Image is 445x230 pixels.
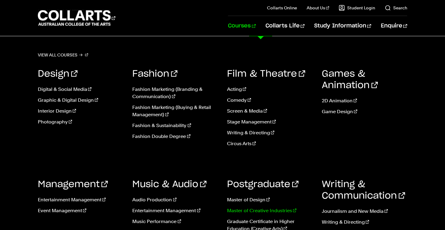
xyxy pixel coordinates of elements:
a: Music & Audio [132,180,206,189]
a: Postgraduate [227,180,298,189]
a: Fashion [132,69,177,78]
a: Master of Creative Industries [227,207,313,214]
a: View all courses [38,51,88,59]
a: Courses [228,16,255,36]
a: Entertainment Management [132,207,218,214]
a: Study Information [314,16,371,36]
div: Go to homepage [38,9,115,27]
a: Acting [227,86,313,93]
a: Screen & Media [227,107,313,115]
a: Enquire [381,16,407,36]
a: Digital & Social Media [38,86,124,93]
a: Writing & Directing [227,129,313,136]
a: Graphic & Digital Design [38,97,124,104]
a: About Us [307,5,329,11]
a: Master of Design [227,196,313,203]
a: Student Login [339,5,375,11]
a: Journalism and New Media [322,208,407,215]
a: Collarts Life [265,16,305,36]
a: Circus Arts [227,140,313,147]
a: Management [38,180,108,189]
a: Search [385,5,407,11]
a: Interior Design [38,107,124,115]
a: Music Performance [132,218,218,225]
a: Fashion & Sustainability [132,122,218,129]
a: Stage Management [227,118,313,126]
a: Writing & Communication [322,180,405,200]
a: Games & Animation [322,69,378,90]
a: Design [38,69,77,78]
a: Comedy [227,97,313,104]
a: Game Design [322,108,407,115]
a: Collarts Online [267,5,297,11]
a: Fashion Double Degree [132,133,218,140]
a: Film & Theatre [227,69,305,78]
a: Entertainment Management [38,196,124,203]
a: Writing & Directing [322,219,407,226]
a: Event Management [38,207,124,214]
a: Audio Production [132,196,218,203]
a: Fashion Marketing (Buying & Retail Management) [132,104,218,118]
a: Photography [38,118,124,126]
a: Fashion Marketing (Branding & Communication) [132,86,218,100]
a: 2D Animation [322,97,407,104]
